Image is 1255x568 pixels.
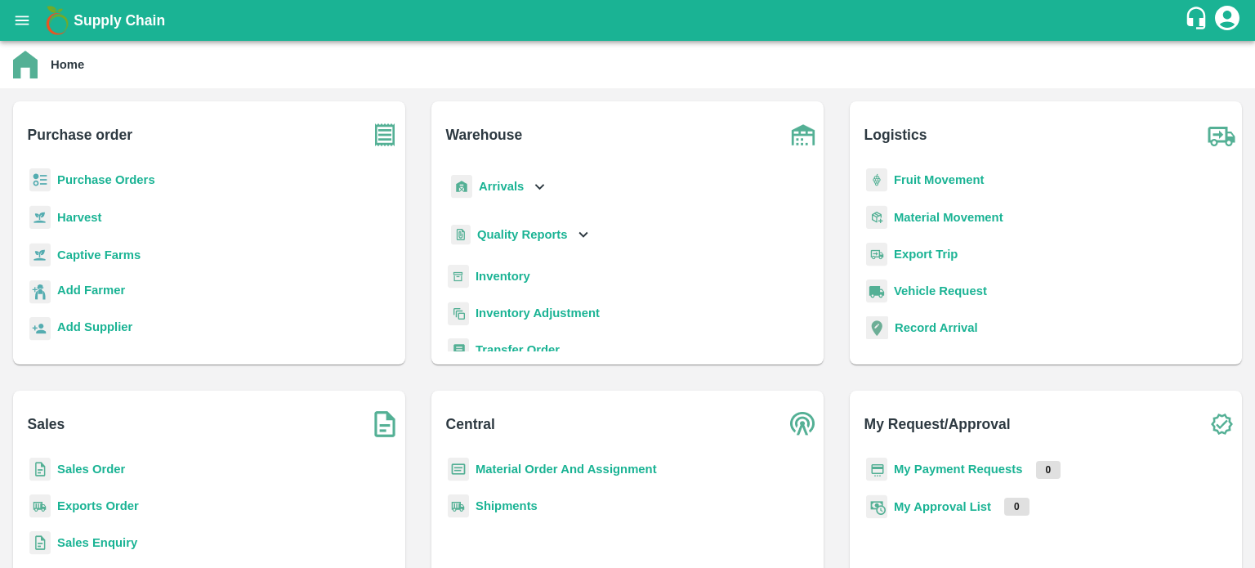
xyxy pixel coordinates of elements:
[866,243,887,266] img: delivery
[894,173,985,186] a: Fruit Movement
[1213,3,1242,38] div: account of current user
[866,168,887,192] img: fruit
[1201,114,1242,155] img: truck
[866,205,887,230] img: material
[476,270,530,283] a: Inventory
[41,4,74,37] img: logo
[864,413,1011,436] b: My Request/Approval
[57,318,132,340] a: Add Supplier
[894,284,987,297] a: Vehicle Request
[28,123,132,146] b: Purchase order
[476,499,538,512] a: Shipments
[1036,461,1061,479] p: 0
[57,281,125,303] a: Add Farmer
[29,243,51,267] img: harvest
[476,306,600,320] a: Inventory Adjustment
[29,205,51,230] img: harvest
[57,211,101,224] a: Harvest
[29,458,51,481] img: sales
[866,458,887,481] img: payment
[1201,404,1242,445] img: check
[448,338,469,362] img: whTransfer
[476,343,560,356] a: Transfer Order
[448,302,469,325] img: inventory
[364,404,405,445] img: soSales
[28,413,65,436] b: Sales
[446,123,523,146] b: Warehouse
[894,500,991,513] a: My Approval List
[13,51,38,78] img: home
[894,248,958,261] a: Export Trip
[783,404,824,445] img: central
[479,180,524,193] b: Arrivals
[51,58,84,71] b: Home
[864,123,927,146] b: Logistics
[29,280,51,304] img: farmer
[3,2,41,39] button: open drawer
[29,168,51,192] img: reciept
[57,499,139,512] a: Exports Order
[29,494,51,518] img: shipments
[57,536,137,549] a: Sales Enquiry
[57,248,141,262] a: Captive Farms
[894,211,1003,224] a: Material Movement
[57,173,155,186] a: Purchase Orders
[364,114,405,155] img: purchase
[866,494,887,519] img: approval
[894,463,1023,476] a: My Payment Requests
[57,320,132,333] b: Add Supplier
[74,9,1184,32] a: Supply Chain
[866,316,888,339] img: recordArrival
[57,284,125,297] b: Add Farmer
[448,458,469,481] img: centralMaterial
[74,12,165,29] b: Supply Chain
[29,317,51,341] img: supplier
[448,494,469,518] img: shipments
[57,463,125,476] a: Sales Order
[1184,6,1213,35] div: customer-support
[448,218,592,252] div: Quality Reports
[783,114,824,155] img: warehouse
[866,280,887,303] img: vehicle
[448,265,469,288] img: whInventory
[29,531,51,555] img: sales
[451,225,471,245] img: qualityReport
[1004,498,1029,516] p: 0
[446,413,495,436] b: Central
[895,321,978,334] a: Record Arrival
[451,175,472,199] img: whArrival
[448,168,549,205] div: Arrivals
[477,228,568,241] b: Quality Reports
[476,463,657,476] a: Material Order And Assignment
